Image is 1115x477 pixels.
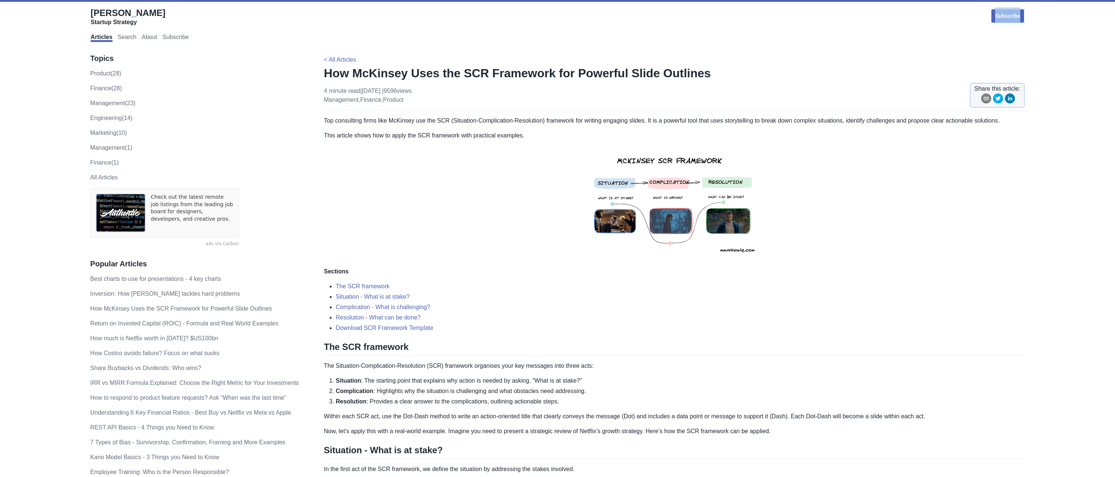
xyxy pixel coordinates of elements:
[324,361,1025,370] p: The Situation-Complication-Resolution (SCR) framework organises your key messages into three acts:
[324,66,1025,81] h1: How McKinsey Uses the SCR Framework for Powerful Slide Outlines
[324,131,1025,140] p: This article shows how to apply the SCR framework with practical examples.
[90,454,219,460] a: Kano Model Basics - 3 Things you Need to Know
[324,97,358,103] a: management
[90,241,239,247] a: ads via Carbon
[324,427,1025,436] p: Now, let’s apply this with a real-world example. Imagine you need to present a strategic review o...
[974,84,1020,93] span: Share this article:
[90,424,214,431] a: REST API Basics - 4 Things you Need to Know
[90,305,272,312] a: How McKinsey Uses the SCR Framework for Powerful Slide Outlines
[991,9,1025,23] a: Subscribe
[90,115,133,121] a: engineering(14)
[90,54,308,63] h3: Topics
[141,34,157,42] a: About
[336,304,430,310] a: Complication - What is challenging?
[583,146,766,261] img: mckinsey scr framework
[90,100,136,106] a: management(23)
[324,116,1025,125] p: Top consulting firms like McKinsey use the SCR (Situation-Complication-Resolution) framework for ...
[90,335,218,341] a: How much is Netflix worth in [DATE]? $US100bn
[91,7,165,26] a: [PERSON_NAME]Startup Strategy
[90,145,132,151] a: Management(1)
[90,174,118,181] a: All Articles
[324,412,1025,421] p: Within each SCR act, use the Dot-Dash method to write an action-oriented title that clearly conve...
[90,409,291,416] a: Understanding 6 Key Financial Ratios - Best Buy vs Netflix vs Meta vs Apple
[90,365,201,371] a: Share Buybacks vs Dividends: Who wins?
[90,291,240,297] a: Inversion: How [PERSON_NAME] tackles hard problems
[383,97,404,103] a: product
[324,341,1025,356] h2: The SCR framework
[91,8,165,18] span: [PERSON_NAME]
[336,398,366,405] strong: Resolution
[90,350,219,356] a: How Costco avoids failure? Focus on what sucks
[151,194,233,232] a: Check out the latest remote job listings from the leading job board for designers, developers, an...
[981,93,991,106] button: email
[324,56,356,63] a: < All Articles
[118,34,137,42] a: Search
[162,34,189,42] a: Subscribe
[91,19,165,26] div: Startup Strategy
[90,439,285,445] a: 7 Types of Bias - Survivorship, Confirmation, Framing and More Examples
[336,293,410,300] a: Situation - What is at stake?
[90,320,278,327] a: Return on Invested Capital (ROIC) - Formula and Real World Examples
[336,376,1025,385] li: : The starting point that explains why action is needed by asking, “What is at stake?”
[96,194,146,232] img: ads via Carbon
[336,397,1025,406] li: : Provides a clear answer to the complications, outlining actionable steps.
[90,85,122,91] a: finance(28)
[91,34,113,42] a: Articles
[324,465,1025,474] p: In the first act of the SCR framework, we define the situation by addressing the stakes involved.
[90,380,299,386] a: IRR vs MIRR Formula Explained: Choose the Right Metric for Your Investments
[90,130,127,136] a: marketing(10)
[336,325,433,331] a: Download SCR Framework Template
[324,268,349,275] strong: Sections
[324,445,1025,459] h2: Situation - What is at stake?
[336,388,373,394] strong: Complication
[1005,93,1015,106] button: linkedin
[993,93,1003,106] button: twitter
[90,259,308,269] h3: Popular Articles
[336,377,361,384] strong: Situation
[90,395,286,401] a: How to respond to product feature requests? Ask “When was the last time”
[90,469,229,475] a: Employee Training: Who is the Person Responsible?
[382,88,412,94] span: | 9596 views
[90,70,121,77] a: product(28)
[360,97,381,103] a: finance
[336,387,1025,396] li: : Highlights why the situation is challenging and what obstacles need addressing.
[336,283,389,289] a: The SCR framework
[90,276,221,282] a: Best charts to use for presentations - 4 key charts
[324,87,412,104] p: 4 minute read | [DATE] , ,
[90,159,118,166] a: Finance(1)
[336,314,421,321] a: Resolution - What can be done?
